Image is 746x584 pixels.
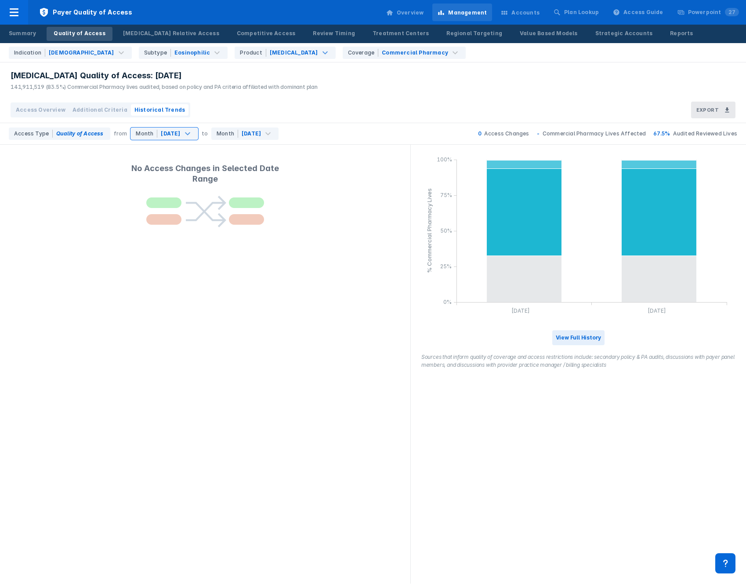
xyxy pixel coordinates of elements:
div: Accounts [511,9,540,17]
div: Product [240,49,266,57]
p: to [202,130,208,138]
figcaption: Sources that inform quality of coverage and access restrictions include: secondary policy & PA au... [421,353,735,369]
a: Accounts [496,4,545,21]
div: Summary [9,29,36,37]
div: Strategic Accounts [595,29,653,37]
p: - [536,130,543,138]
div: 141,911,519 (83.5%) Commercial Pharmacy lives audited, based on policy and PA criteria affiliated... [11,83,318,91]
button: Additional Criteria [69,104,131,116]
a: Management [432,4,492,21]
div: Access Guide [623,8,663,16]
div: [MEDICAL_DATA] [270,49,318,57]
img: payer-historical-no-change_2x.png [146,196,264,227]
div: Powerpoint [688,8,739,16]
div: Coverage [348,49,379,57]
div: Commercial Pharmacy [382,49,448,57]
button: View Full History [552,330,605,345]
text: 50% [440,227,452,234]
text: [DATE] [648,307,666,314]
a: Review Timing [306,27,362,41]
div: Review Timing [313,29,355,37]
a: Summary [2,27,43,41]
span: 27 [725,8,739,16]
div: Contact Support [715,553,735,573]
div: Regional Targeting [446,29,502,37]
text: [DATE] [511,307,530,314]
div: Subtype [144,49,171,57]
button: Historical Trends [131,104,188,116]
div: [DATE] [161,130,180,138]
a: Value Based Models [513,27,585,41]
text: 0% [443,299,452,305]
g: column chart , with 6 column series, . Y-scale minimum value is 0 , maximum value is 100. X-scale... [421,155,735,322]
div: Quality of Access [54,29,105,37]
div: Value Based Models [520,29,578,37]
div: Competitive Access [237,29,296,37]
text: 100% [437,156,452,163]
span: Additional Criteria [72,106,127,114]
div: Month [217,130,238,138]
div: Overview [397,9,424,17]
a: [MEDICAL_DATA] Relative Access [116,27,226,41]
p: Audited Reviewed Lives [673,130,737,138]
button: Export [691,102,735,118]
p: from [114,130,127,138]
a: Quality of Access [47,27,112,41]
a: Overview [381,4,429,21]
a: Regional Targeting [439,27,509,41]
a: Reports [663,27,700,41]
div: Treatment Centers [373,29,429,37]
div: [DATE] [242,130,261,138]
div: Indication [14,49,45,57]
a: Treatment Centers [366,27,436,41]
div: Month [136,130,157,138]
div: Management [448,9,487,17]
span: Access Overview [16,106,65,114]
p: 67.5% [653,130,673,138]
h3: Export [696,107,719,113]
div: Plan Lookup [564,8,599,16]
text: 25% [440,263,452,270]
p: Access Changes [484,130,529,138]
p: Commercial Pharmacy Lives Affected [543,130,646,138]
span: [MEDICAL_DATA] Quality of Access: [DATE] [11,70,182,81]
div: [DEMOGRAPHIC_DATA] [49,49,114,57]
text: 75% [440,192,452,198]
div: [MEDICAL_DATA] Relative Access [123,29,219,37]
div: Eosinophilic [174,49,210,57]
span: Historical Trends [134,106,185,114]
div: Reports [670,29,693,37]
div: Quality of Access is the only option [9,128,110,140]
a: Strategic Accounts [588,27,660,41]
button: Access Overview [12,104,69,116]
div: No Access Changes in Selected Date Range [120,162,290,185]
p: 0 [478,130,484,138]
tspan: % Commercial Pharmacy Lives [426,189,433,274]
a: Competitive Access [230,27,303,41]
